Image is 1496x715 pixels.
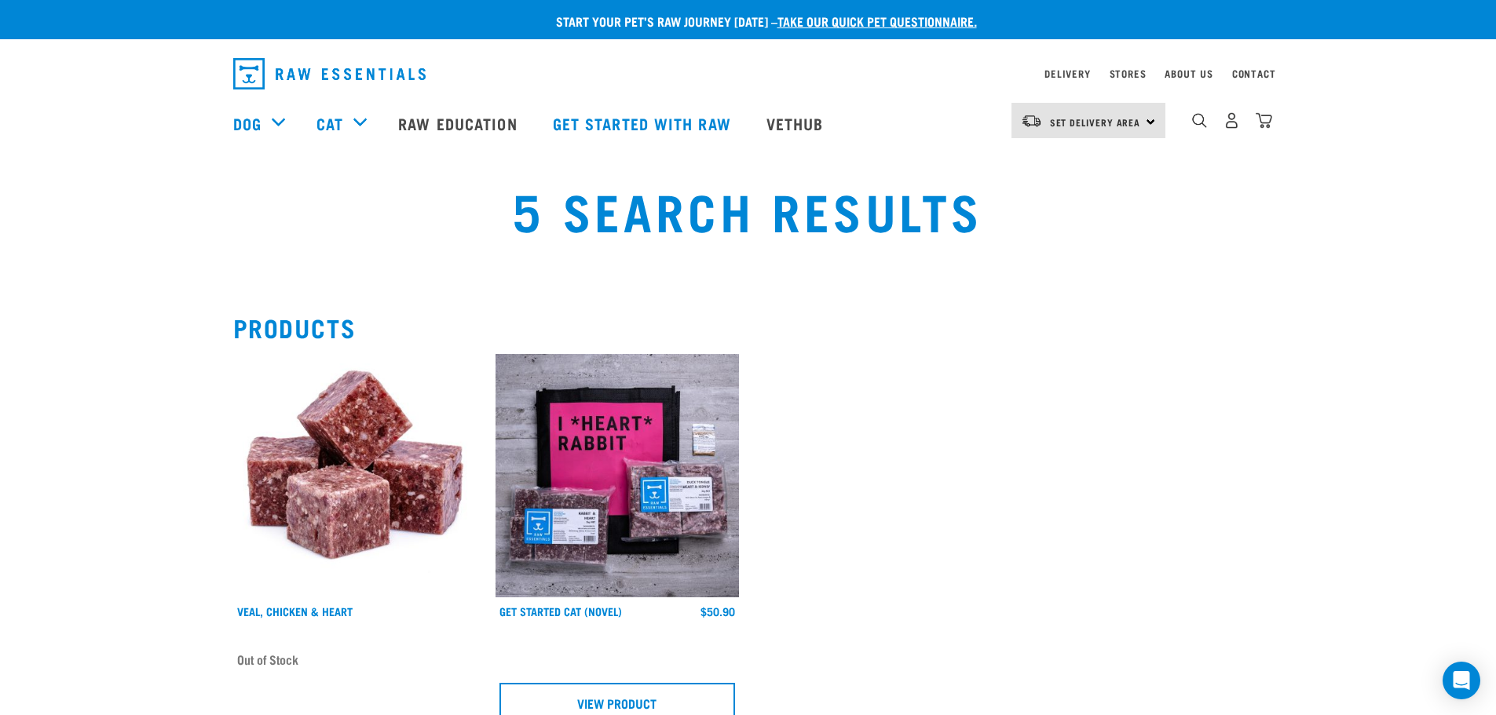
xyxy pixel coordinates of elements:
a: Dog [233,111,262,135]
span: Set Delivery Area [1050,119,1141,125]
img: Assortment Of Raw Essential Products For Cats Including, Pink And Black Tote Bag With "I *Heart* ... [496,354,739,597]
a: Get started with Raw [537,92,751,155]
img: home-icon-1@2x.png [1192,113,1207,128]
a: Cat [316,111,343,135]
img: 1137 Veal Chicken Heart Mix 01 [233,354,477,597]
span: Out of Stock [237,648,298,671]
h1: 5 Search Results [277,181,1218,238]
a: Contact [1232,71,1276,76]
img: Raw Essentials Logo [233,58,426,89]
div: $50.90 [700,605,735,618]
a: Stores [1110,71,1147,76]
a: Get Started Cat (Novel) [499,608,622,614]
a: Vethub [751,92,843,155]
div: Open Intercom Messenger [1443,662,1480,699]
img: user.png [1224,112,1240,129]
a: Delivery [1044,71,1090,76]
a: About Us [1165,71,1213,76]
a: Raw Education [382,92,536,155]
img: van-moving.png [1021,114,1042,128]
a: Veal, Chicken & Heart [237,608,353,614]
img: home-icon@2x.png [1256,112,1272,129]
nav: dropdown navigation [221,52,1276,96]
h2: Products [233,313,1264,341]
a: take our quick pet questionnaire. [777,17,977,24]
